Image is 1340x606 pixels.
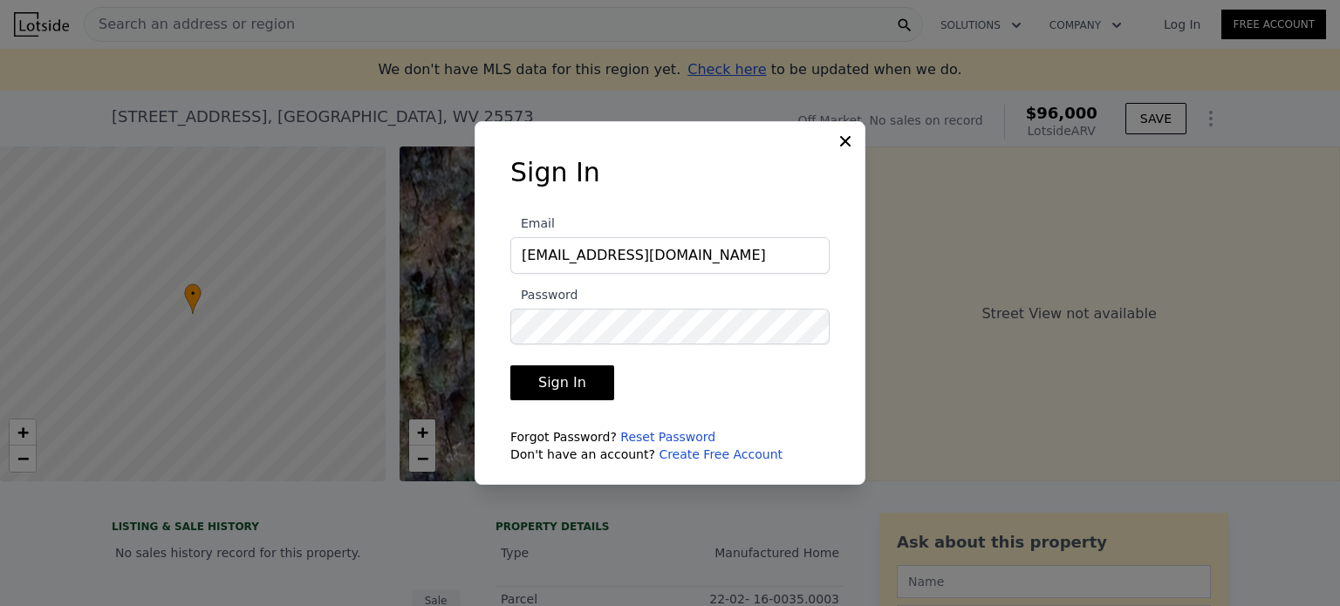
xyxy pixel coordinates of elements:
span: Email [510,216,555,230]
input: Password [510,309,830,345]
span: Password [510,288,578,302]
button: Sign In [510,365,614,400]
h3: Sign In [510,157,830,188]
a: Reset Password [620,430,715,444]
input: Email [510,237,830,274]
a: Create Free Account [659,447,783,461]
div: Forgot Password? Don't have an account? [510,428,830,463]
